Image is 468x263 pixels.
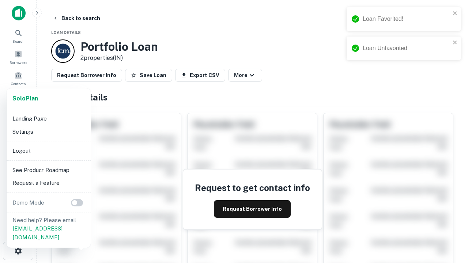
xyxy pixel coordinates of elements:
iframe: Chat Widget [431,181,468,216]
a: SoloPlan [12,94,38,103]
a: [EMAIL_ADDRESS][DOMAIN_NAME] [12,225,63,240]
div: Loan Unfavorited [363,44,450,53]
li: Request a Feature [10,176,88,190]
p: Demo Mode [10,198,47,207]
li: Settings [10,125,88,138]
p: Need help? Please email [12,216,85,242]
strong: Solo Plan [12,95,38,102]
button: close [453,10,458,17]
div: Loan Favorited! [363,15,450,23]
li: Landing Page [10,112,88,125]
li: Logout [10,144,88,157]
li: See Product Roadmap [10,164,88,177]
button: close [453,39,458,46]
